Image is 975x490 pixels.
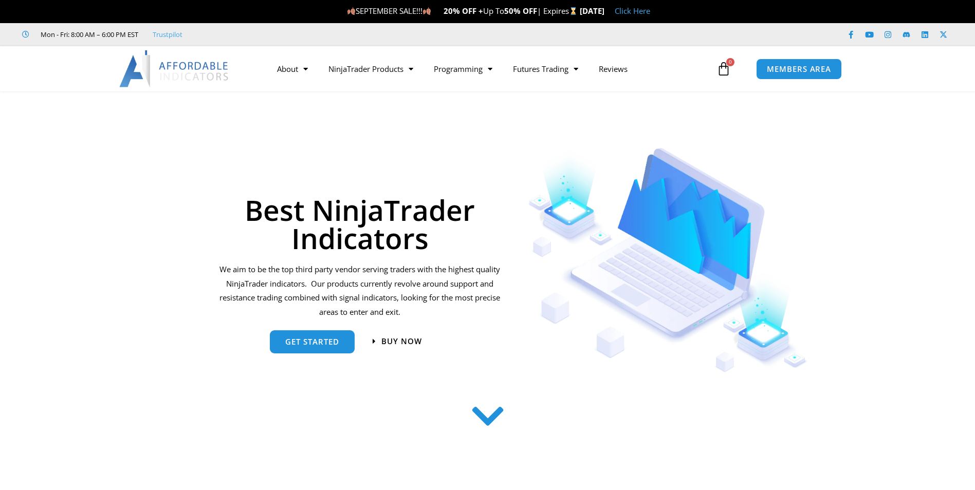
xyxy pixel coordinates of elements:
[218,262,502,319] p: We aim to be the top third party vendor serving traders with the highest quality NinjaTrader indi...
[528,148,807,372] img: Indicators 1 | Affordable Indicators – NinjaTrader
[119,50,230,87] img: LogoAI | Affordable Indicators – NinjaTrader
[267,57,318,81] a: About
[701,54,746,84] a: 0
[373,337,422,345] a: Buy now
[423,7,431,15] img: 🍂
[347,7,355,15] img: 🍂
[588,57,638,81] a: Reviews
[424,57,503,81] a: Programming
[270,330,355,353] a: get started
[444,6,483,16] strong: 20% OFF +
[318,57,424,81] a: NinjaTrader Products
[267,57,714,81] nav: Menu
[504,6,537,16] strong: 50% OFF
[285,338,339,346] span: get started
[569,7,577,15] img: ⌛
[218,196,502,252] h1: Best NinjaTrader Indicators
[503,57,588,81] a: Futures Trading
[726,58,734,66] span: 0
[38,28,138,41] span: Mon - Fri: 8:00 AM – 6:00 PM EST
[153,28,182,41] a: Trustpilot
[756,59,842,80] a: MEMBERS AREA
[381,337,422,345] span: Buy now
[347,6,580,16] span: SEPTEMBER SALE!!! Up To | Expires
[767,65,831,73] span: MEMBERS AREA
[580,6,604,16] strong: [DATE]
[615,6,650,16] a: Click Here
